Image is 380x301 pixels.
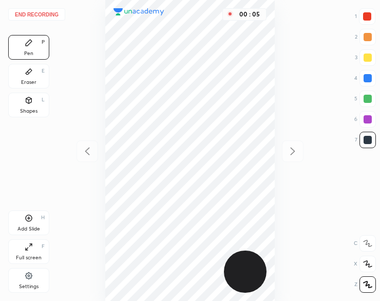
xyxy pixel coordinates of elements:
[42,40,45,45] div: P
[237,11,262,18] div: 00 : 05
[41,215,45,220] div: H
[21,80,36,85] div: Eraser
[16,255,42,260] div: Full screen
[355,132,376,148] div: 7
[20,109,37,114] div: Shapes
[355,8,375,25] div: 1
[354,235,376,252] div: C
[17,226,40,232] div: Add Slide
[354,256,376,272] div: X
[113,8,164,16] img: logo.38c385cc.svg
[24,51,33,56] div: Pen
[355,29,376,45] div: 2
[354,70,376,86] div: 4
[354,91,376,107] div: 5
[355,49,376,66] div: 3
[354,276,376,293] div: Z
[19,284,39,289] div: Settings
[354,111,376,128] div: 6
[8,8,65,21] button: End recording
[42,68,45,74] div: E
[42,244,45,249] div: F
[42,97,45,102] div: L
